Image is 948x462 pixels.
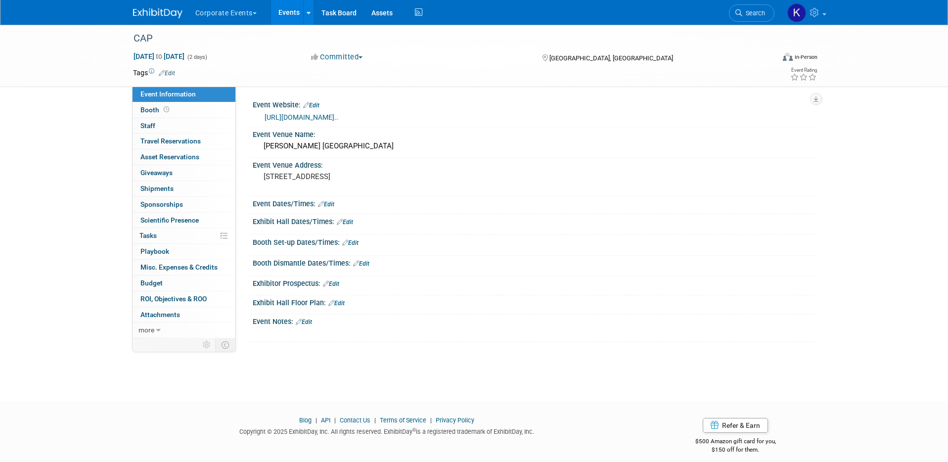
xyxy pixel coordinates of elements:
[133,102,235,118] a: Booth
[253,196,815,209] div: Event Dates/Times:
[133,134,235,149] a: Travel Reservations
[253,295,815,308] div: Exhibit Hall Floor Plan:
[198,338,216,351] td: Personalize Event Tab Strip
[783,53,793,61] img: Format-Inperson.png
[133,425,641,436] div: Copyright © 2025 ExhibitDay, Inc. All rights reserved. ExhibitDay is a registered trademark of Ex...
[133,8,182,18] img: ExhibitDay
[140,279,163,287] span: Budget
[133,228,235,243] a: Tasks
[133,118,235,134] a: Staff
[353,260,369,267] a: Edit
[140,216,199,224] span: Scientific Presence
[299,416,312,424] a: Blog
[321,416,330,424] a: API
[253,158,815,170] div: Event Venue Address:
[133,165,235,181] a: Giveaways
[332,416,338,424] span: |
[140,90,196,98] span: Event Information
[253,256,815,269] div: Booth Dismantle Dates/Times:
[140,247,169,255] span: Playbook
[308,52,366,62] button: Committed
[549,54,673,62] span: [GEOGRAPHIC_DATA], [GEOGRAPHIC_DATA]
[140,295,207,303] span: ROI, Objectives & ROO
[253,214,815,227] div: Exhibit Hall Dates/Times:
[253,276,815,289] div: Exhibitor Prospectus:
[794,53,817,61] div: In-Person
[133,197,235,212] a: Sponsorships
[133,323,235,338] a: more
[656,446,815,454] div: $150 off for them.
[328,300,345,307] a: Edit
[133,68,175,78] td: Tags
[340,416,370,424] a: Contact Us
[162,106,171,113] span: Booth not reserved yet
[140,122,155,130] span: Staff
[337,219,353,226] a: Edit
[323,280,339,287] a: Edit
[133,87,235,102] a: Event Information
[372,416,378,424] span: |
[296,319,312,325] a: Edit
[140,153,199,161] span: Asset Reservations
[140,106,171,114] span: Booth
[140,311,180,319] span: Attachments
[159,70,175,77] a: Edit
[133,260,235,275] a: Misc. Expenses & Credits
[133,52,185,61] span: [DATE] [DATE]
[703,418,768,433] a: Refer & Earn
[140,169,173,177] span: Giveaways
[729,4,774,22] a: Search
[133,213,235,228] a: Scientific Presence
[130,30,760,47] div: CAP
[133,244,235,259] a: Playbook
[253,127,815,139] div: Event Venue Name:
[133,181,235,196] a: Shipments
[412,427,416,433] sup: ®
[342,239,359,246] a: Edit
[436,416,474,424] a: Privacy Policy
[264,172,476,181] pre: [STREET_ADDRESS]
[260,139,808,154] div: [PERSON_NAME] [GEOGRAPHIC_DATA]
[313,416,319,424] span: |
[790,68,817,73] div: Event Rating
[787,3,806,22] img: Keirsten Davis
[140,263,218,271] span: Misc. Expenses & Credits
[716,51,818,66] div: Event Format
[140,200,183,208] span: Sponsorships
[215,338,235,351] td: Toggle Event Tabs
[186,54,207,60] span: (2 days)
[428,416,434,424] span: |
[133,307,235,323] a: Attachments
[154,52,164,60] span: to
[303,102,319,109] a: Edit
[133,149,235,165] a: Asset Reservations
[133,276,235,291] a: Budget
[253,314,815,327] div: Event Notes:
[253,97,815,110] div: Event Website:
[133,291,235,307] a: ROI, Objectives & ROO
[253,235,815,248] div: Booth Set-up Dates/Times:
[742,9,765,17] span: Search
[656,431,815,454] div: $500 Amazon gift card for you,
[380,416,426,424] a: Terms of Service
[265,113,338,121] a: [URL][DOMAIN_NAME]..
[138,326,154,334] span: more
[318,201,334,208] a: Edit
[140,137,201,145] span: Travel Reservations
[140,185,174,192] span: Shipments
[139,231,157,239] span: Tasks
